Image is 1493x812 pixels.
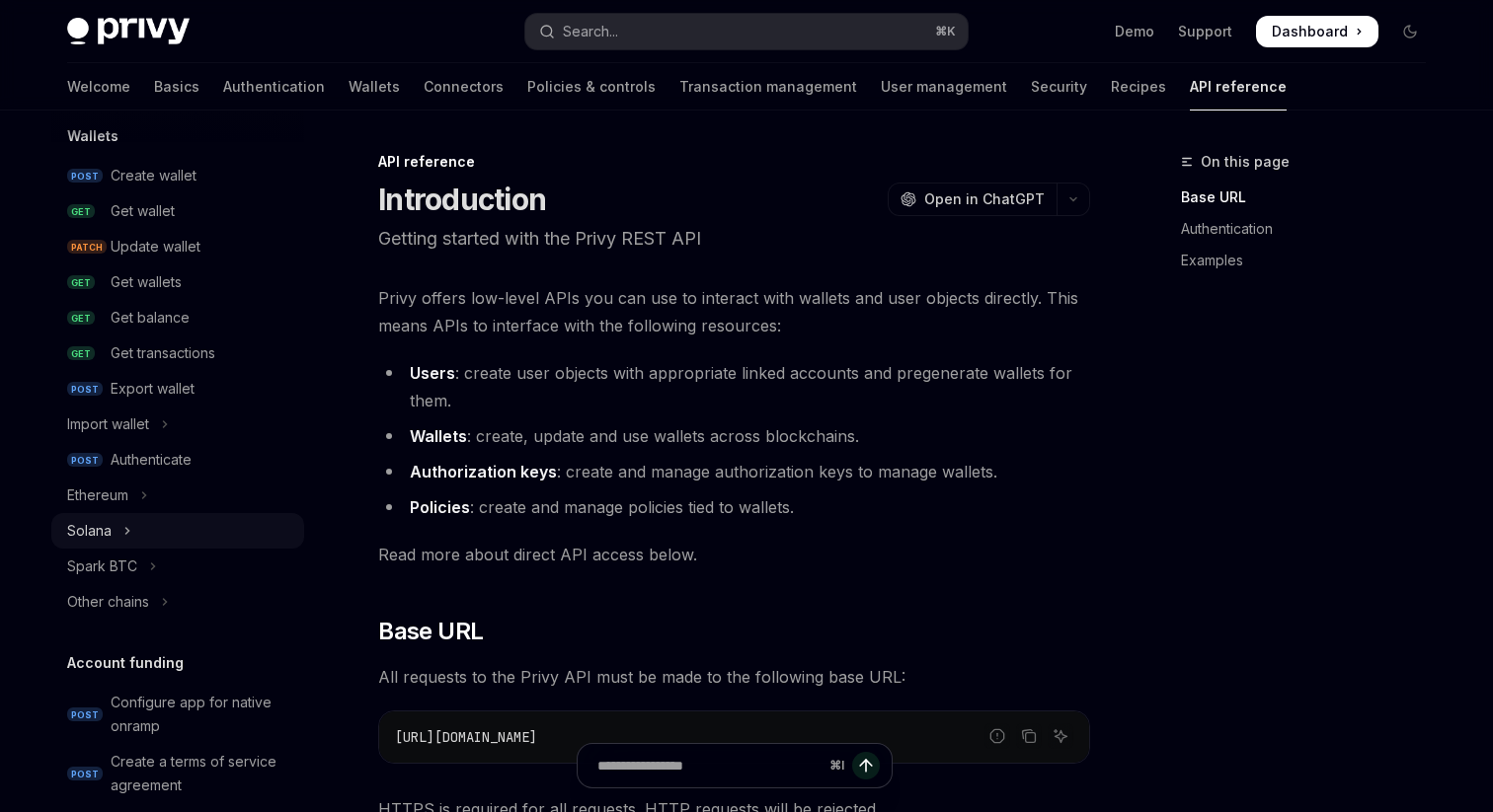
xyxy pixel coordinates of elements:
[51,478,304,513] button: Toggle Ethereum section
[1048,723,1073,749] button: Ask AI
[563,20,618,43] div: Search...
[1178,22,1232,41] a: Support
[51,300,304,335] a: GETGet balance
[51,744,304,803] a: POSTCreate a terms of service agreement
[410,462,557,481] strong: Authorization keys
[67,240,107,255] span: PATCH
[1272,22,1348,41] span: Dashboard
[378,182,546,217] h1: Introduction
[111,691,292,738] div: Configure app for native onramp
[527,63,656,111] a: Policies & controls
[1190,63,1287,111] a: API reference
[111,306,190,330] div: Get balance
[1031,63,1087,111] a: Security
[111,164,196,187] div: Create wallet
[111,448,192,472] div: Authenticate
[67,275,95,290] span: GET
[395,728,537,746] span: [URL][DOMAIN_NAME]
[378,359,1090,414] li: : create user objects with appropriate linked accounts and pregenerate wallets for them.
[67,169,103,184] span: POST
[51,442,304,478] a: POSTAuthenticate
[1201,150,1290,174] span: On this page
[51,193,304,229] a: GETGet wallet
[424,63,504,111] a: Connectors
[67,707,103,722] span: POST
[1016,723,1042,749] button: Copy the contents from the code block
[410,363,455,383] strong: Users
[1181,245,1442,276] a: Examples
[223,63,325,111] a: Authentication
[984,723,1010,749] button: Report incorrect code
[935,24,956,39] span: ⌘ K
[67,346,95,361] span: GET
[67,483,128,507] div: Ethereum
[67,590,149,614] div: Other chains
[67,767,103,781] span: POST
[852,752,880,779] button: Send message
[51,685,304,744] a: POSTConfigure app for native onramp
[67,554,137,578] div: Spark BTC
[67,204,95,219] span: GET
[51,264,304,300] a: GETGet wallets
[51,406,304,442] button: Toggle Import wallet section
[51,513,304,549] button: Toggle Solana section
[111,377,195,401] div: Export wallet
[51,229,304,264] a: PATCHUpdate wallet
[67,651,184,675] h5: Account funding
[924,189,1045,209] span: Open in ChatGPT
[378,493,1090,521] li: : create and manage policies tied to wallets.
[349,63,400,111] a: Wallets
[679,63,857,111] a: Transaction management
[881,63,1007,111] a: User management
[111,341,215,365] div: Get transactions
[67,519,112,543] div: Solana
[1181,213,1442,245] a: Authentication
[378,422,1090,450] li: : create, update and use wallets across blockchains.
[525,14,968,49] button: Open search
[51,584,304,620] button: Toggle Other chains section
[67,412,149,436] div: Import wallet
[378,225,1090,253] p: Getting started with the Privy REST API
[111,199,175,223] div: Get wallet
[51,371,304,406] a: POSTExport wallet
[1256,16,1378,47] a: Dashboard
[1115,22,1154,41] a: Demo
[1181,182,1442,213] a: Base URL
[378,458,1090,485] li: : create and manage authorization keys to manage wallets.
[111,750,292,797] div: Create a terms of service agreement
[67,18,190,45] img: dark logo
[378,663,1090,691] span: All requests to the Privy API must be made to the following base URL:
[378,152,1090,172] div: API reference
[67,63,130,111] a: Welcome
[111,270,182,294] div: Get wallets
[1394,16,1426,47] button: Toggle dark mode
[111,235,200,258] div: Update wallet
[67,453,103,468] span: POST
[154,63,199,111] a: Basics
[51,335,304,371] a: GETGet transactions
[378,284,1090,339] span: Privy offers low-level APIs you can use to interact with wallets and user objects directly. This ...
[51,549,304,584] button: Toggle Spark BTC section
[378,541,1090,568] span: Read more about direct API access below.
[51,158,304,193] a: POSTCreate wallet
[597,744,822,787] input: Ask a question...
[410,497,470,517] strong: Policies
[410,426,467,446] strong: Wallets
[1111,63,1166,111] a: Recipes
[888,183,1057,216] button: Open in ChatGPT
[67,311,95,326] span: GET
[378,616,483,647] span: Base URL
[67,382,103,397] span: POST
